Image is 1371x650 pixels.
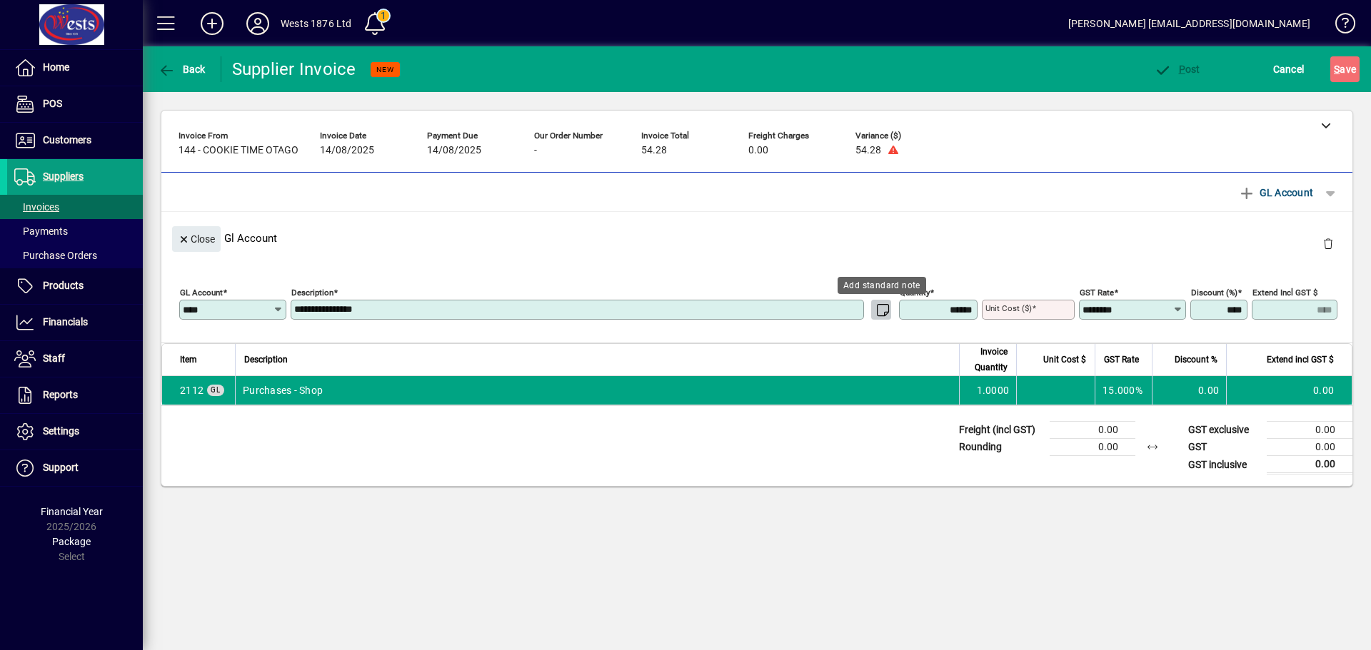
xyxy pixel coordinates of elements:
[1152,376,1226,405] td: 0.00
[161,212,1352,264] div: Gl Account
[189,11,235,36] button: Add
[959,376,1016,405] td: 1.0000
[180,352,197,367] span: Item
[14,250,97,261] span: Purchase Orders
[7,50,143,86] a: Home
[14,201,59,213] span: Invoices
[1252,288,1317,298] mat-label: Extend incl GST $
[1068,12,1310,35] div: [PERSON_NAME] [EMAIL_ADDRESS][DOMAIN_NAME]
[1181,456,1267,474] td: GST inclusive
[43,425,79,437] span: Settings
[320,145,374,156] span: 14/08/2025
[1325,3,1353,49] a: Knowledge Base
[1179,64,1185,75] span: P
[1270,56,1308,82] button: Cancel
[172,226,221,252] button: Close
[41,506,103,517] span: Financial Year
[14,225,68,237] span: Payments
[43,462,79,473] span: Support
[1043,352,1086,367] span: Unit Cost $
[1311,237,1345,250] app-page-header-button: Delete
[1080,288,1114,298] mat-label: GST rate
[7,243,143,268] a: Purchase Orders
[169,232,224,245] app-page-header-button: Close
[985,303,1032,313] mat-label: Unit Cost ($)
[952,439,1050,456] td: Rounding
[143,56,221,82] app-page-header-button: Back
[1267,422,1352,439] td: 0.00
[748,145,768,156] span: 0.00
[1150,56,1204,82] button: Post
[952,422,1050,439] td: Freight (incl GST)
[244,352,288,367] span: Description
[1050,439,1135,456] td: 0.00
[1175,352,1217,367] span: Discount %
[291,288,333,298] mat-label: Description
[43,352,65,364] span: Staff
[534,145,537,156] span: -
[7,341,143,377] a: Staff
[7,219,143,243] a: Payments
[1050,422,1135,439] td: 0.00
[1267,352,1334,367] span: Extend incl GST $
[1267,456,1352,474] td: 0.00
[1311,226,1345,260] button: Delete
[7,268,143,304] a: Products
[235,376,959,405] td: Purchases - Shop
[1273,58,1305,81] span: Cancel
[154,56,209,82] button: Back
[52,536,91,547] span: Package
[7,305,143,340] a: Financials
[7,195,143,219] a: Invoices
[178,228,215,251] span: Close
[1181,422,1267,439] td: GST exclusive
[1154,64,1200,75] span: ost
[838,277,926,294] div: Add standard note
[158,64,206,75] span: Back
[43,389,78,400] span: Reports
[7,123,143,158] a: Customers
[1267,439,1352,456] td: 0.00
[376,65,394,74] span: NEW
[1191,288,1237,298] mat-label: Discount (%)
[235,11,281,36] button: Profile
[855,145,881,156] span: 54.28
[7,414,143,450] a: Settings
[281,12,351,35] div: Wests 1876 Ltd
[43,171,84,182] span: Suppliers
[7,450,143,486] a: Support
[1330,56,1360,82] button: Save
[180,288,223,298] mat-label: GL Account
[1226,376,1352,405] td: 0.00
[1181,439,1267,456] td: GST
[232,58,356,81] div: Supplier Invoice
[7,377,143,413] a: Reports
[1104,352,1139,367] span: GST Rate
[1095,376,1152,405] td: 15.000%
[179,145,298,156] span: 144 - COOKIE TIME OTAGO
[43,61,69,73] span: Home
[211,386,221,394] span: GL
[180,383,204,397] span: Purchases - Shop
[1334,58,1356,81] span: ave
[43,280,84,291] span: Products
[427,145,481,156] span: 14/08/2025
[43,134,91,146] span: Customers
[1334,64,1340,75] span: S
[43,98,62,109] span: POS
[968,344,1008,375] span: Invoice Quantity
[43,316,88,327] span: Financials
[7,86,143,122] a: POS
[641,145,667,156] span: 54.28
